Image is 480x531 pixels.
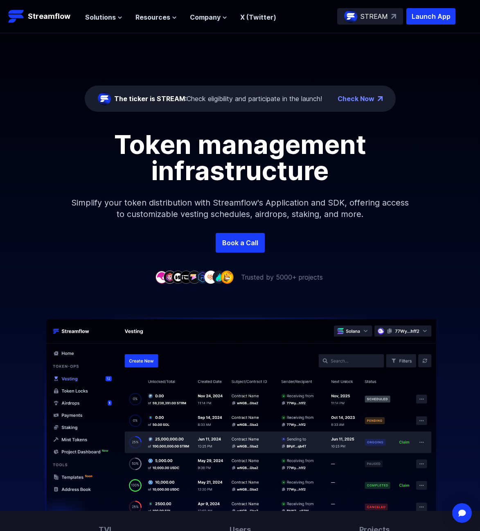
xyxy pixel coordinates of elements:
[241,272,323,282] p: Trusted by 5000+ projects
[85,12,122,22] button: Solutions
[338,94,374,104] a: Check Now
[378,96,383,101] img: top-right-arrow.png
[406,8,455,25] button: Launch App
[155,271,168,283] img: company-1
[391,14,396,19] img: top-right-arrow.svg
[85,12,116,22] span: Solutions
[64,184,416,233] p: Simplify your token distribution with Streamflow's Application and SDK, offering access to custom...
[344,10,357,23] img: streamflow-logo-circle.png
[361,11,388,21] p: STREAM
[337,8,403,25] a: STREAM
[56,131,424,184] h1: Token management infrastructure
[8,8,25,25] img: Streamflow Logo
[114,95,187,103] span: The ticker is STREAM:
[212,271,225,283] img: company-8
[180,271,193,283] img: company-4
[204,271,217,283] img: company-7
[98,92,111,105] img: streamflow-logo-circle.png
[452,503,472,523] div: Open Intercom Messenger
[196,271,209,283] img: company-6
[221,271,234,283] img: company-9
[163,271,176,283] img: company-2
[114,94,322,104] div: Check eligibility and participate in the launch!
[135,12,177,22] button: Resources
[190,12,221,22] span: Company
[28,11,70,22] p: Streamflow
[8,8,77,25] a: Streamflow
[135,12,170,22] span: Resources
[190,12,227,22] button: Company
[188,271,201,283] img: company-5
[240,13,276,21] a: X (Twitter)
[216,233,265,253] a: Book a Call
[171,271,185,283] img: company-3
